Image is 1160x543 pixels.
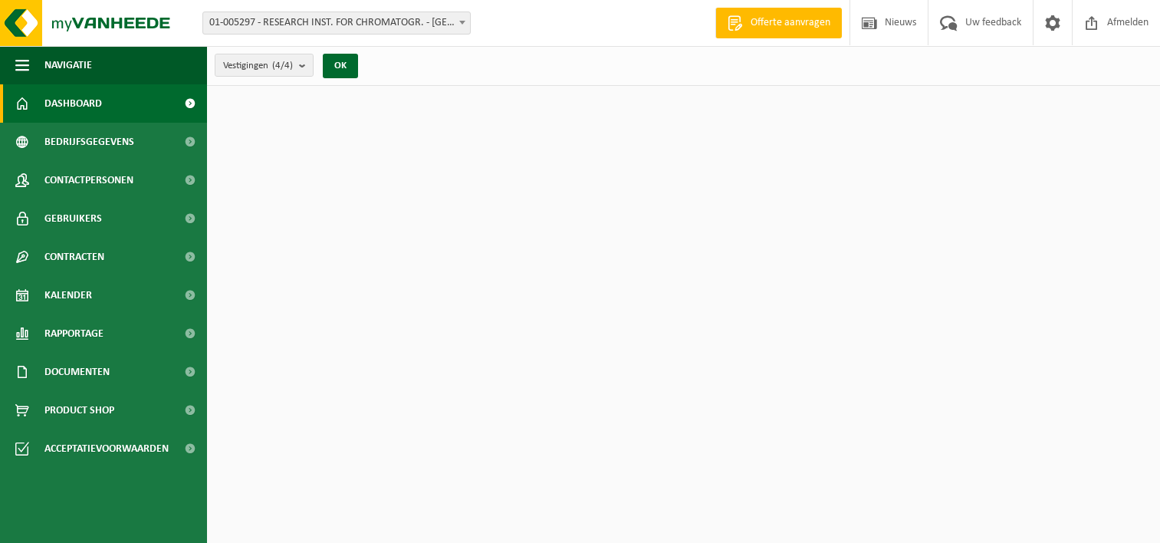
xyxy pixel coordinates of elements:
button: OK [323,54,358,78]
span: Contactpersonen [44,161,133,199]
span: Bedrijfsgegevens [44,123,134,161]
button: Vestigingen(4/4) [215,54,314,77]
span: Vestigingen [223,54,293,77]
span: Offerte aanvragen [747,15,834,31]
a: Offerte aanvragen [715,8,842,38]
span: Gebruikers [44,199,102,238]
span: Navigatie [44,46,92,84]
span: Contracten [44,238,104,276]
span: Product Shop [44,391,114,429]
span: Acceptatievoorwaarden [44,429,169,468]
span: Kalender [44,276,92,314]
span: 01-005297 - RESEARCH INST. FOR CHROMATOGR. - KORTRIJK [202,12,471,35]
span: Dashboard [44,84,102,123]
span: Rapportage [44,314,104,353]
span: 01-005297 - RESEARCH INST. FOR CHROMATOGR. - KORTRIJK [203,12,470,34]
count: (4/4) [272,61,293,71]
span: Documenten [44,353,110,391]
